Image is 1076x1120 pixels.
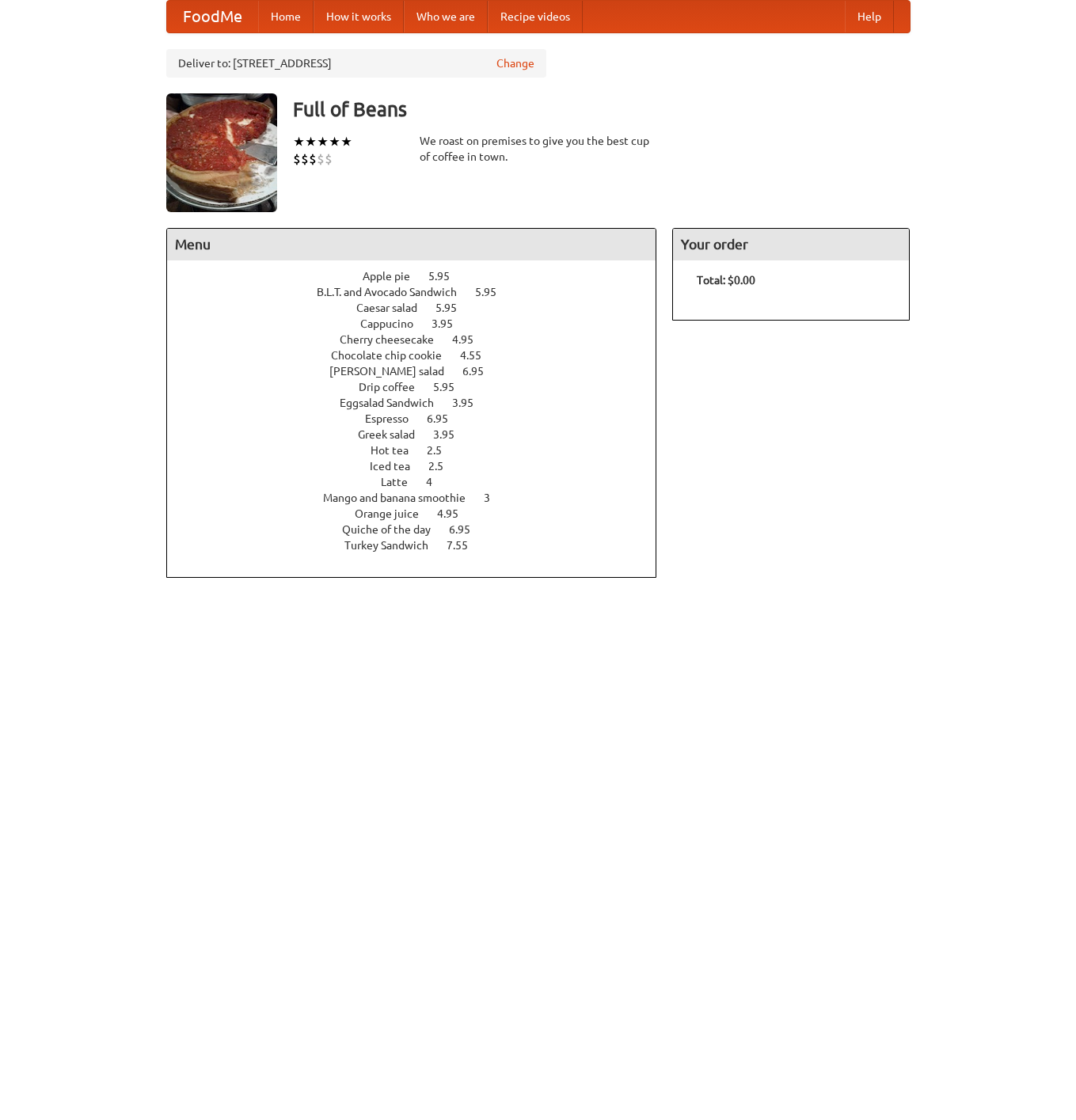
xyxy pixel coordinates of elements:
span: 3.95 [432,317,469,330]
span: 3.95 [433,428,470,441]
h3: Full of Beans [293,93,911,125]
span: Cherry cheesecake [340,333,450,346]
span: 4.95 [437,507,474,520]
span: Eggsalad Sandwich [340,397,450,409]
div: We roast on premises to give you the best cup of coffee in town. [420,133,657,165]
a: Iced tea 2.5 [370,460,473,473]
span: Chocolate chip cookie [331,349,458,362]
li: $ [309,150,317,168]
a: Greek salad 3.95 [358,428,484,441]
li: ★ [340,133,352,150]
b: Total: $0.00 [697,274,755,287]
span: 6.95 [449,523,486,536]
a: Quiche of the day 6.95 [342,523,500,536]
a: Caesar salad 5.95 [356,302,486,314]
a: Chocolate chip cookie 4.55 [331,349,511,362]
li: ★ [317,133,329,150]
li: $ [301,150,309,168]
span: Quiche of the day [342,523,447,536]
span: Latte [381,476,424,488]
a: Espresso 6.95 [365,412,477,425]
a: Drip coffee 5.95 [359,381,484,393]
span: B.L.T. and Avocado Sandwich [317,286,473,298]
span: 4 [426,476,448,488]
span: Hot tea [371,444,424,457]
img: angular.jpg [166,93,277,212]
a: Cappucino 3.95 [360,317,482,330]
a: Recipe videos [488,1,583,32]
a: Hot tea 2.5 [371,444,471,457]
span: Mango and banana smoothie [323,492,481,504]
span: Caesar salad [356,302,433,314]
span: [PERSON_NAME] salad [329,365,460,378]
span: 2.5 [427,444,458,457]
a: B.L.T. and Avocado Sandwich 5.95 [317,286,526,298]
a: Apple pie 5.95 [363,270,479,283]
li: $ [317,150,325,168]
a: Turkey Sandwich 7.55 [344,539,497,552]
a: Change [496,55,534,71]
a: Help [845,1,894,32]
li: ★ [329,133,340,150]
span: 6.95 [462,365,500,378]
h4: Your order [673,229,909,260]
li: $ [293,150,301,168]
li: ★ [293,133,305,150]
a: Eggsalad Sandwich 3.95 [340,397,503,409]
span: 7.55 [447,539,484,552]
span: Apple pie [363,270,426,283]
a: Latte 4 [381,476,462,488]
li: $ [325,150,333,168]
span: 2.5 [428,460,459,473]
span: Orange juice [355,507,435,520]
a: Orange juice 4.95 [355,507,488,520]
span: 5.95 [435,302,473,314]
a: How it works [314,1,404,32]
span: 5.95 [475,286,512,298]
span: 3.95 [452,397,489,409]
span: 4.55 [460,349,497,362]
span: Cappucino [360,317,429,330]
span: 3 [484,492,506,504]
span: 5.95 [428,270,466,283]
div: Deliver to: [STREET_ADDRESS] [166,49,546,78]
a: [PERSON_NAME] salad 6.95 [329,365,513,378]
span: Iced tea [370,460,426,473]
span: Turkey Sandwich [344,539,444,552]
a: FoodMe [167,1,258,32]
span: Greek salad [358,428,431,441]
li: ★ [305,133,317,150]
span: 6.95 [427,412,464,425]
h4: Menu [167,229,656,260]
a: Mango and banana smoothie 3 [323,492,519,504]
a: Cherry cheesecake 4.95 [340,333,503,346]
span: Espresso [365,412,424,425]
span: 4.95 [452,333,489,346]
span: Drip coffee [359,381,431,393]
a: Who we are [404,1,488,32]
a: Home [258,1,314,32]
span: 5.95 [433,381,470,393]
